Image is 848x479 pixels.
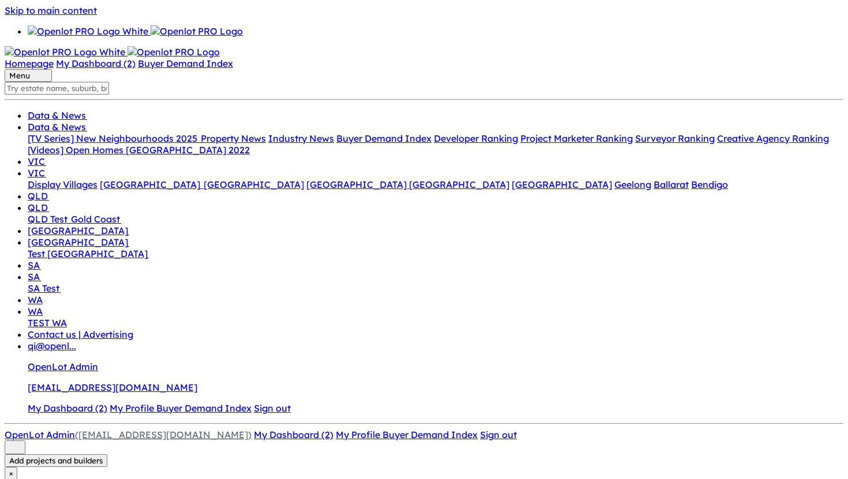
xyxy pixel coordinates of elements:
a: SA Test [28,282,61,294]
a: Creative Agency Ranking [717,133,829,144]
a: Project Marketer Ranking [520,133,633,144]
a: TEST WA [28,317,67,329]
a: Contact us | Advertising [28,329,133,340]
a: Industry News [268,133,334,144]
span: Menu [9,71,30,80]
a: Buyer Demand Index [138,58,233,69]
a: [TV Series] New Neighbourhoods 2025 [28,133,201,144]
a: SA [28,259,41,271]
a: Surveyor Ranking [635,133,715,144]
a: [GEOGRAPHIC_DATA] [28,236,129,248]
a: Data & News [28,121,87,133]
img: sort.svg [9,442,21,451]
a: Skip to main content [5,5,97,16]
a: My Profile [110,402,156,414]
a: My Dashboard (2) [56,58,136,69]
a: [GEOGRAPHIC_DATA] [GEOGRAPHIC_DATA] [306,179,509,190]
a: Buyer Demand Index [156,402,252,414]
a: Test [GEOGRAPHIC_DATA] [28,248,149,259]
a: OpenLot Admin [28,361,843,372]
a: Developer Ranking [434,133,518,144]
a: QLD [28,190,49,202]
a: Sign out [480,429,517,440]
a: [GEOGRAPHIC_DATA] [204,179,304,190]
a: Display Villages [28,179,97,190]
a: WA [28,294,43,305]
a: Homepage [5,58,54,69]
a: VIC [28,167,46,179]
a: [GEOGRAPHIC_DATA] [512,179,612,190]
span: My Profile [110,402,154,414]
a: Sign out [254,402,291,414]
span: × [9,469,13,478]
a: Buyer Demand Index [382,429,478,440]
a: SA [28,271,41,282]
a: Ballarat [654,179,689,190]
img: Openlot PRO Logo White [28,25,148,37]
a: QLD [28,202,49,213]
a: QLD Test [28,213,71,225]
input: Try estate name, suburb, builder or developer [5,82,109,95]
a: Data & News [28,110,87,121]
a: Bendigo [691,179,728,190]
img: Openlot PRO Logo [127,46,220,58]
a: My Dashboard (2) [28,402,107,414]
a: [GEOGRAPHIC_DATA] [28,225,129,236]
span: ([EMAIL_ADDRESS][DOMAIN_NAME]) [75,429,252,440]
a: qi@openl... [28,340,76,352]
a: OpenLot Admin([EMAIL_ADDRESS][DOMAIN_NAME]) [5,429,252,440]
a: WA [28,305,43,317]
a: Gold Coast [71,213,121,225]
button: Toggle navigation [5,69,52,82]
span: My Profile [336,429,380,440]
a: [Videos] Open Homes [GEOGRAPHIC_DATA] 2022 [28,144,250,156]
a: Geelong [614,179,651,190]
a: My Profile [336,429,382,440]
img: Openlot PRO Logo White [5,46,125,58]
a: [GEOGRAPHIC_DATA] [100,179,204,190]
a: My Dashboard (2) [254,429,333,440]
a: Property News [201,133,266,144]
a: [EMAIL_ADDRESS][DOMAIN_NAME] [28,382,843,393]
a: VIC [28,156,46,167]
img: Openlot PRO Logo [151,25,243,37]
a: Buyer Demand Index [336,133,431,144]
button: Add projects and builders [5,454,107,467]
